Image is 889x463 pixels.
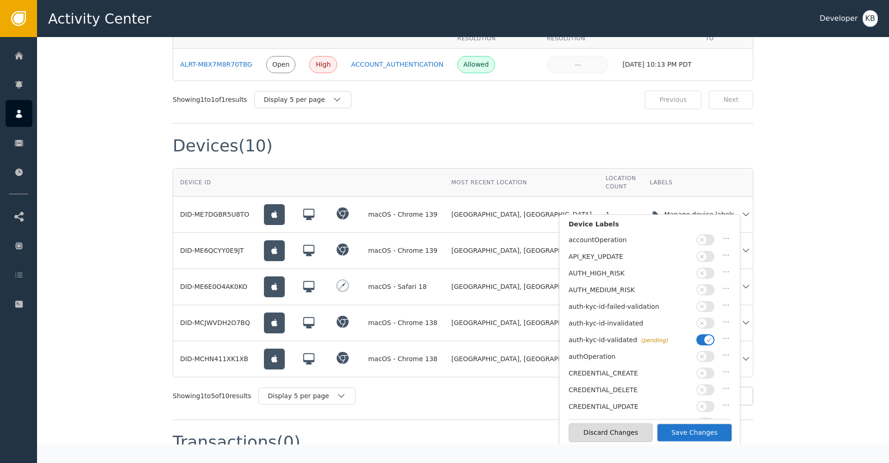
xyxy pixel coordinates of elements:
div: DID-ME6QCYY0E9JT [180,246,250,256]
div: DID-ME6E0O4AK0KO [180,282,250,292]
button: Display 5 per page [254,91,351,108]
th: Labels [643,169,760,197]
button: KB [863,10,878,27]
span: [GEOGRAPHIC_DATA], [GEOGRAPHIC_DATA] [451,354,592,364]
button: Display 5 per page [258,388,356,405]
button: Discard Changes [569,423,653,442]
div: CREDENTIAL_UPDATE [569,402,692,412]
div: Manage device labels [664,210,737,219]
div: CREDENTIAL_DELETE [569,385,692,395]
div: AUTH_MEDIUM_RISK [569,285,692,295]
div: CREDENTIAL_CREATE [569,369,692,378]
th: Device ID [173,169,257,197]
div: macOS - Chrome 138 [368,354,438,364]
div: Devices (10) [173,138,273,154]
div: macOS - Chrome 138 [368,318,438,328]
div: AUTH_HIGH_RISK [569,269,692,278]
div: 1 [606,210,636,219]
div: macOS - Chrome 139 [368,210,438,219]
div: macOS - Chrome 139 [368,246,438,256]
span: [GEOGRAPHIC_DATA], [GEOGRAPHIC_DATA] [451,318,592,328]
th: Location Count [599,169,643,197]
a: ALRT-MBX7M8R70TBG [180,60,252,69]
div: Open [272,60,289,69]
div: DEVICE_SEEN_ONCE [569,419,692,428]
div: High [315,60,331,69]
a: ACCOUNT_AUTHENTICATION [351,60,444,69]
span: Activity Center [48,8,151,29]
div: Developer [820,13,858,24]
span: [GEOGRAPHIC_DATA], [GEOGRAPHIC_DATA] [451,210,592,219]
div: API_KEY_UPDATE [569,252,692,262]
span: [GEOGRAPHIC_DATA], [GEOGRAPHIC_DATA] [451,246,592,256]
span: [GEOGRAPHIC_DATA], [GEOGRAPHIC_DATA] [451,282,592,292]
div: Device Labels [569,219,731,234]
th: Most Recent Location [444,169,599,197]
div: macOS - Safari 18 [368,282,438,292]
div: DID-MCJWVDH2O7BQ [180,318,250,328]
div: — [553,60,602,69]
div: authOperation [569,352,692,362]
div: auth-kyc-id-validated [569,335,692,345]
div: Display 5 per page [264,95,332,105]
div: Showing 1 to 1 of 1 results [173,95,247,105]
button: Save Changes [657,423,732,442]
button: Manage device labels [650,205,753,224]
div: Allowed [463,60,489,69]
div: [DATE] 10:13 PM PDT [622,60,691,69]
span: (pending) [641,337,668,344]
div: Transactions (0) [173,434,301,450]
div: auth-kyc-id-failed-validation [569,302,692,312]
div: DID-MCHN411XK1XB [180,354,250,364]
div: Display 5 per page [268,391,337,401]
div: DID-ME7DGBR5U8TO [180,210,250,219]
div: Showing 1 to 5 of 10 results [173,391,251,401]
div: auth-kyc-id-invalidated [569,319,692,328]
div: accountOperation [569,235,692,245]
